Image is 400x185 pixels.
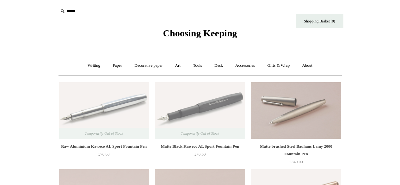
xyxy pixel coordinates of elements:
a: Writing [82,57,106,74]
a: Raw Aluminium Kaweco AL Sport Fountain Pen Raw Aluminium Kaweco AL Sport Fountain Pen Temporarily... [59,82,149,139]
a: Shopping Basket (0) [296,14,343,28]
span: £70.00 [194,152,206,157]
a: Raw Aluminium Kaweco AL Sport Fountain Pen £70.00 [59,143,149,169]
a: Art [169,57,186,74]
a: Decorative paper [129,57,168,74]
img: Matte Black Kaweco AL Sport Fountain Pen [155,82,245,139]
div: Matte Black Kaweco AL Sport Fountain Pen [157,143,243,150]
div: Matte brushed Steel Bauhaus Lamy 2000 Fountain Pen [253,143,339,158]
span: Temporarily Out of Stock [175,128,225,139]
span: £340.00 [289,159,303,164]
a: Matte Black Kaweco AL Sport Fountain Pen Matte Black Kaweco AL Sport Fountain Pen Temporarily Out... [155,82,245,139]
a: Gifts & Wrap [262,57,295,74]
img: Raw Aluminium Kaweco AL Sport Fountain Pen [59,82,149,139]
div: Raw Aluminium Kaweco AL Sport Fountain Pen [61,143,147,150]
a: Accessories [230,57,261,74]
img: Matte brushed Steel Bauhaus Lamy 2000 Fountain Pen [251,82,341,139]
a: Paper [107,57,128,74]
span: £70.00 [98,152,110,157]
a: Matte Black Kaweco AL Sport Fountain Pen £70.00 [155,143,245,169]
a: Tools [187,57,208,74]
span: Choosing Keeping [163,28,237,38]
a: Choosing Keeping [163,33,237,37]
a: Desk [209,57,229,74]
a: Matte brushed Steel Bauhaus Lamy 2000 Fountain Pen Matte brushed Steel Bauhaus Lamy 2000 Fountain... [251,82,341,139]
span: Temporarily Out of Stock [78,128,129,139]
a: About [296,57,318,74]
a: Matte brushed Steel Bauhaus Lamy 2000 Fountain Pen £340.00 [251,143,341,169]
